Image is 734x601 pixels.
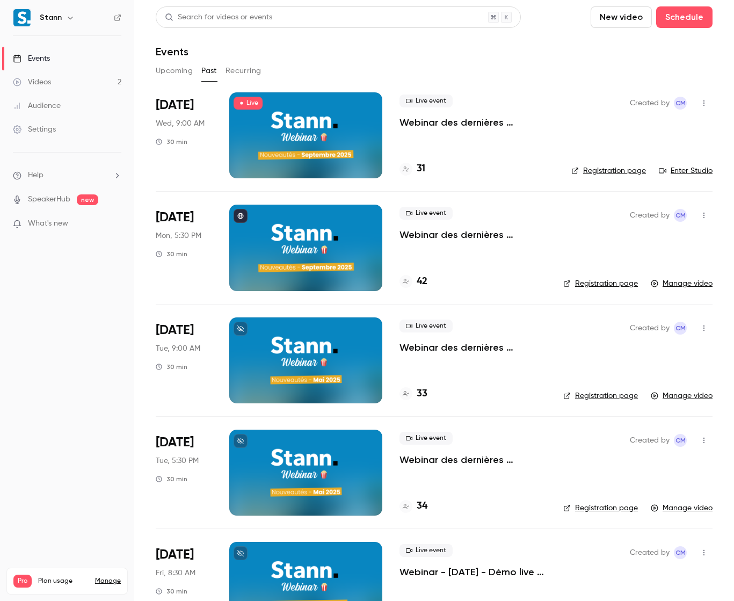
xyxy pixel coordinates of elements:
li: help-dropdown-opener [13,170,121,181]
span: What's new [28,218,68,229]
button: Schedule [656,6,713,28]
span: Created by [630,434,670,447]
span: CM [675,322,686,335]
a: Manage video [651,390,713,401]
a: Webinar - [DATE] - Démo live de notre logiciel 💥 [399,566,546,578]
div: Sep 10 Wed, 9:00 AM (Europe/Paris) [156,92,212,178]
span: Live event [399,432,453,445]
span: [DATE] [156,546,194,563]
span: new [77,194,98,205]
span: Live event [399,544,453,557]
span: [DATE] [156,322,194,339]
span: Camille MONNA [674,434,687,447]
div: Videos [13,77,51,88]
a: Manage video [651,503,713,513]
a: Manage video [651,278,713,289]
span: Created by [630,209,670,222]
a: Webinar des dernières nouveautés de Stann - Mai 2025 🎉 [399,453,546,466]
button: New video [591,6,652,28]
div: May 27 Tue, 5:30 PM (Europe/Paris) [156,430,212,516]
span: Camille MONNA [674,209,687,222]
span: [DATE] [156,209,194,226]
span: CM [675,546,686,559]
a: Webinar des dernières nouveautés de Stann - Septembre 2025 🎉 [399,116,554,129]
button: Upcoming [156,62,193,79]
div: 30 min [156,137,187,146]
span: Created by [630,322,670,335]
h4: 31 [417,162,425,176]
div: 30 min [156,363,187,371]
span: Live event [399,95,453,107]
span: CM [675,209,686,222]
span: Tue, 5:30 PM [156,455,199,466]
a: Webinar des dernières nouveautés de Stann - Mai 2025 🎉 [399,341,546,354]
img: Stann [13,9,31,26]
a: 31 [399,162,425,176]
h4: 33 [417,387,427,401]
a: Registration page [563,278,638,289]
a: Registration page [563,503,638,513]
span: Pro [13,575,32,588]
span: Camille MONNA [674,322,687,335]
div: Events [13,53,50,64]
a: Registration page [571,165,646,176]
a: Webinar des dernières nouveautés de Stann - Septembre 2025 🎉 [399,228,546,241]
button: Recurring [226,62,261,79]
span: Wed, 9:00 AM [156,118,205,129]
span: Live event [399,320,453,332]
span: Created by [630,546,670,559]
span: Created by [630,97,670,110]
div: Settings [13,124,56,135]
a: Enter Studio [659,165,713,176]
button: Past [201,62,217,79]
span: Camille MONNA [674,97,687,110]
span: Camille MONNA [674,546,687,559]
span: [DATE] [156,97,194,114]
h4: 42 [417,274,427,289]
h6: Stann [40,12,62,23]
span: [DATE] [156,434,194,451]
a: Registration page [563,390,638,401]
span: Help [28,170,43,181]
a: 34 [399,499,427,513]
span: Plan usage [38,577,89,585]
div: Audience [13,100,61,111]
div: Jun 3 Tue, 9:00 AM (Europe/Paris) [156,317,212,403]
span: Mon, 5:30 PM [156,230,201,241]
div: 30 min [156,475,187,483]
a: 33 [399,387,427,401]
div: 30 min [156,250,187,258]
div: Search for videos or events [165,12,272,23]
span: Fri, 8:30 AM [156,568,195,578]
span: Live event [399,207,453,220]
div: Sep 8 Mon, 5:30 PM (Europe/Paris) [156,205,212,291]
a: Manage [95,577,121,585]
span: Live [234,97,263,110]
h1: Events [156,45,188,58]
iframe: Noticeable Trigger [108,219,121,229]
h4: 34 [417,499,427,513]
div: 30 min [156,587,187,596]
span: CM [675,434,686,447]
a: SpeakerHub [28,194,70,205]
span: CM [675,97,686,110]
span: Tue, 9:00 AM [156,343,200,354]
a: 42 [399,274,427,289]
